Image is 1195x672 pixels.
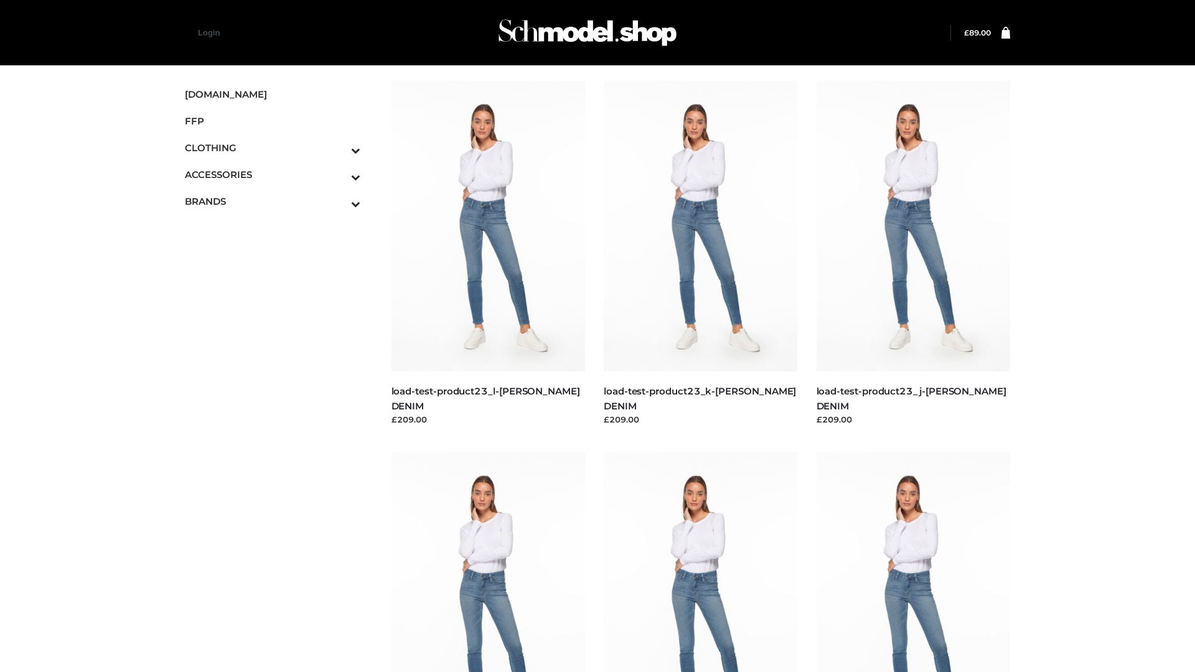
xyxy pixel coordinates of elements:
a: CLOTHINGToggle Submenu [185,134,360,161]
img: Schmodel Admin 964 [494,8,681,57]
a: load-test-product23_j-[PERSON_NAME] DENIM [817,385,1006,411]
a: FFP [185,108,360,134]
button: Toggle Submenu [317,134,360,161]
div: £209.00 [817,413,1011,426]
a: £89.00 [964,28,991,37]
button: Toggle Submenu [317,188,360,215]
span: £ [964,28,969,37]
a: Login [198,28,220,37]
span: FFP [185,114,360,128]
a: load-test-product23_l-[PERSON_NAME] DENIM [391,385,580,411]
div: £209.00 [604,413,798,426]
bdi: 89.00 [964,28,991,37]
a: ACCESSORIESToggle Submenu [185,161,360,188]
span: [DOMAIN_NAME] [185,87,360,101]
div: £209.00 [391,413,586,426]
span: ACCESSORIES [185,167,360,182]
span: BRANDS [185,194,360,208]
a: BRANDSToggle Submenu [185,188,360,215]
button: Toggle Submenu [317,161,360,188]
a: load-test-product23_k-[PERSON_NAME] DENIM [604,385,796,411]
span: CLOTHING [185,141,360,155]
a: [DOMAIN_NAME] [185,81,360,108]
